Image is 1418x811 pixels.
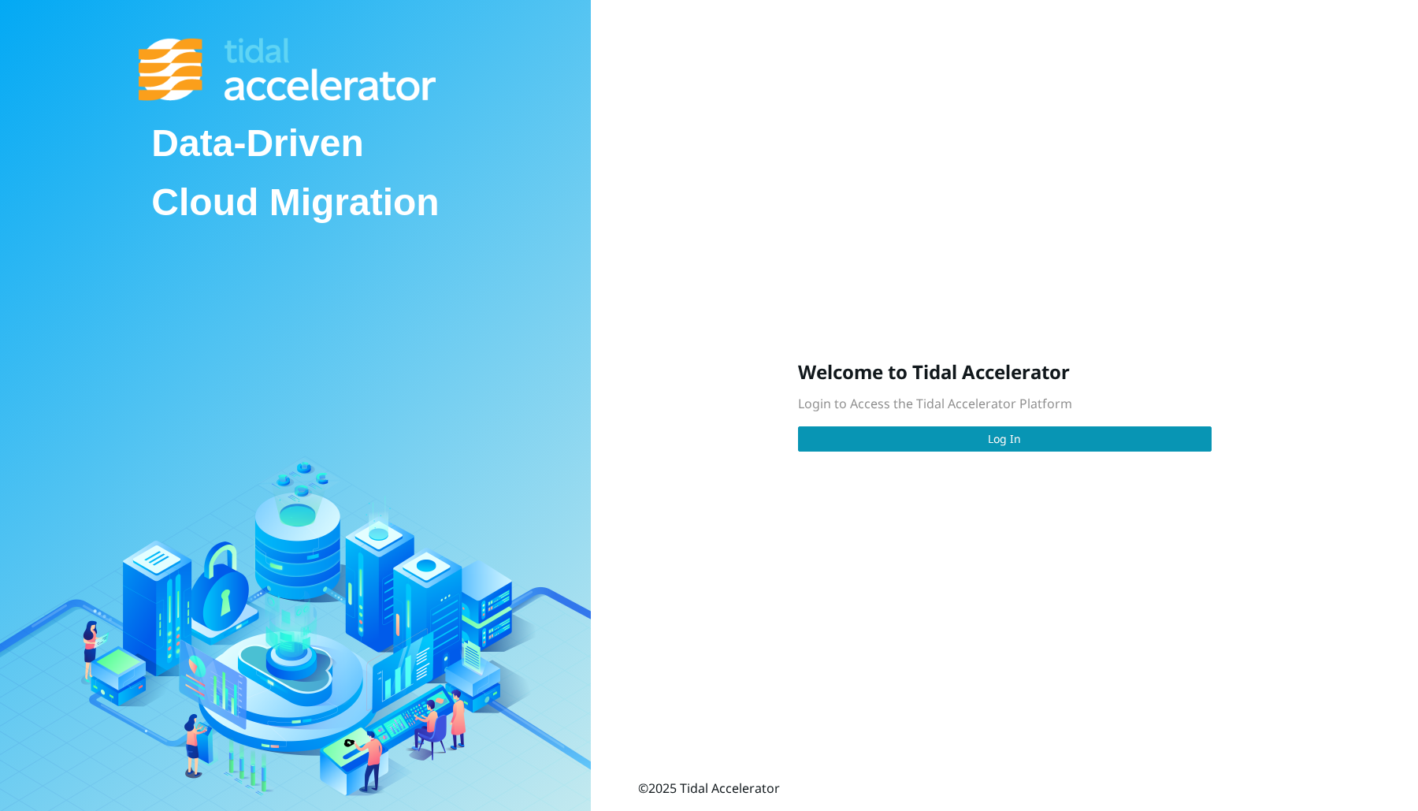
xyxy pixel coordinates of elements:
[139,101,451,245] div: Data-Driven Cloud Migration
[139,38,436,101] img: Tidal Accelerator Logo
[988,430,1021,448] span: Log In
[638,779,780,798] div: © 2025 Tidal Accelerator
[798,426,1212,452] button: Log In
[798,395,1072,412] span: Login to Access the Tidal Accelerator Platform
[798,359,1212,385] h3: Welcome to Tidal Accelerator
